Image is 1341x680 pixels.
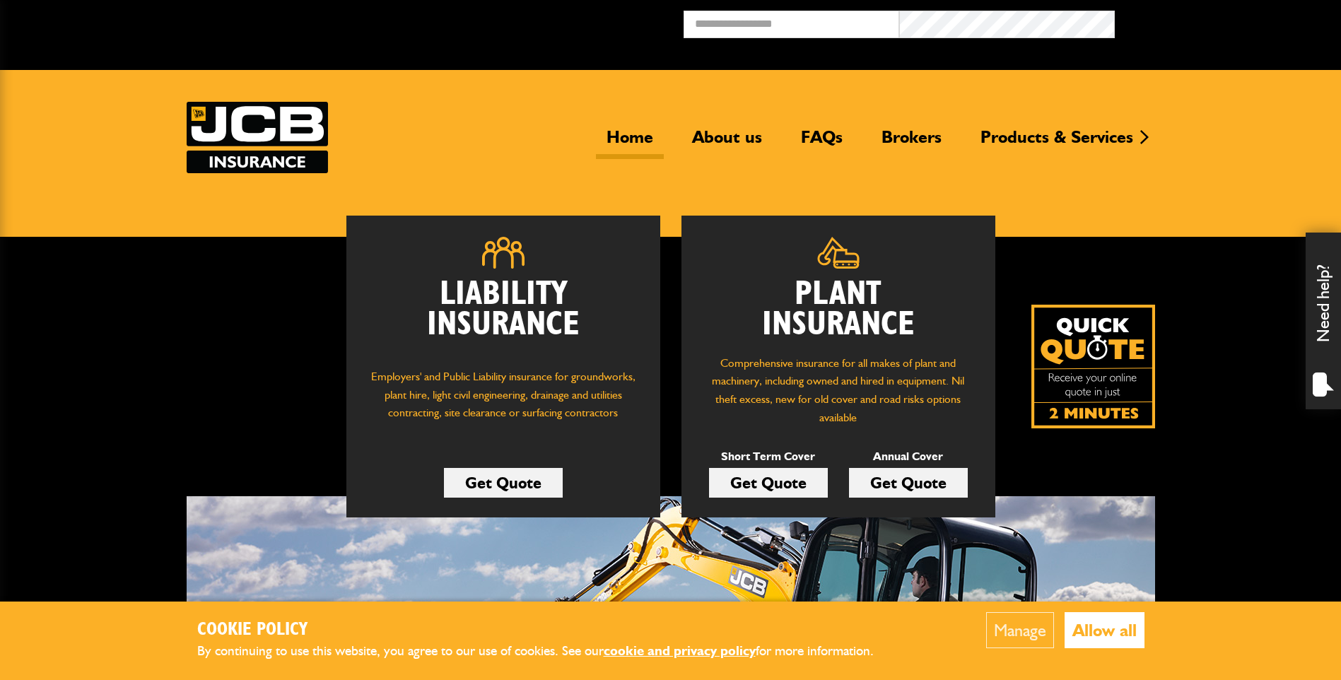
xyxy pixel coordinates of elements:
p: By continuing to use this website, you agree to our use of cookies. See our for more information. [197,640,897,662]
h2: Plant Insurance [703,279,974,340]
p: Employers' and Public Liability insurance for groundworks, plant hire, light civil engineering, d... [368,368,639,435]
p: Short Term Cover [709,447,828,466]
a: About us [681,127,773,159]
h2: Liability Insurance [368,279,639,354]
a: FAQs [790,127,853,159]
h2: Cookie Policy [197,619,897,641]
a: Get your insurance quote isn just 2-minutes [1031,305,1155,428]
p: Annual Cover [849,447,968,466]
a: JCB Insurance Services [187,102,328,173]
img: JCB Insurance Services logo [187,102,328,173]
a: Get Quote [849,468,968,498]
img: Quick Quote [1031,305,1155,428]
a: Products & Services [970,127,1144,159]
p: Comprehensive insurance for all makes of plant and machinery, including owned and hired in equipm... [703,354,974,426]
button: Allow all [1065,612,1144,648]
a: Brokers [871,127,952,159]
a: cookie and privacy policy [604,643,756,659]
button: Broker Login [1115,11,1330,33]
a: Get Quote [444,468,563,498]
a: Home [596,127,664,159]
a: Get Quote [709,468,828,498]
button: Manage [986,612,1054,648]
div: Need help? [1306,233,1341,409]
